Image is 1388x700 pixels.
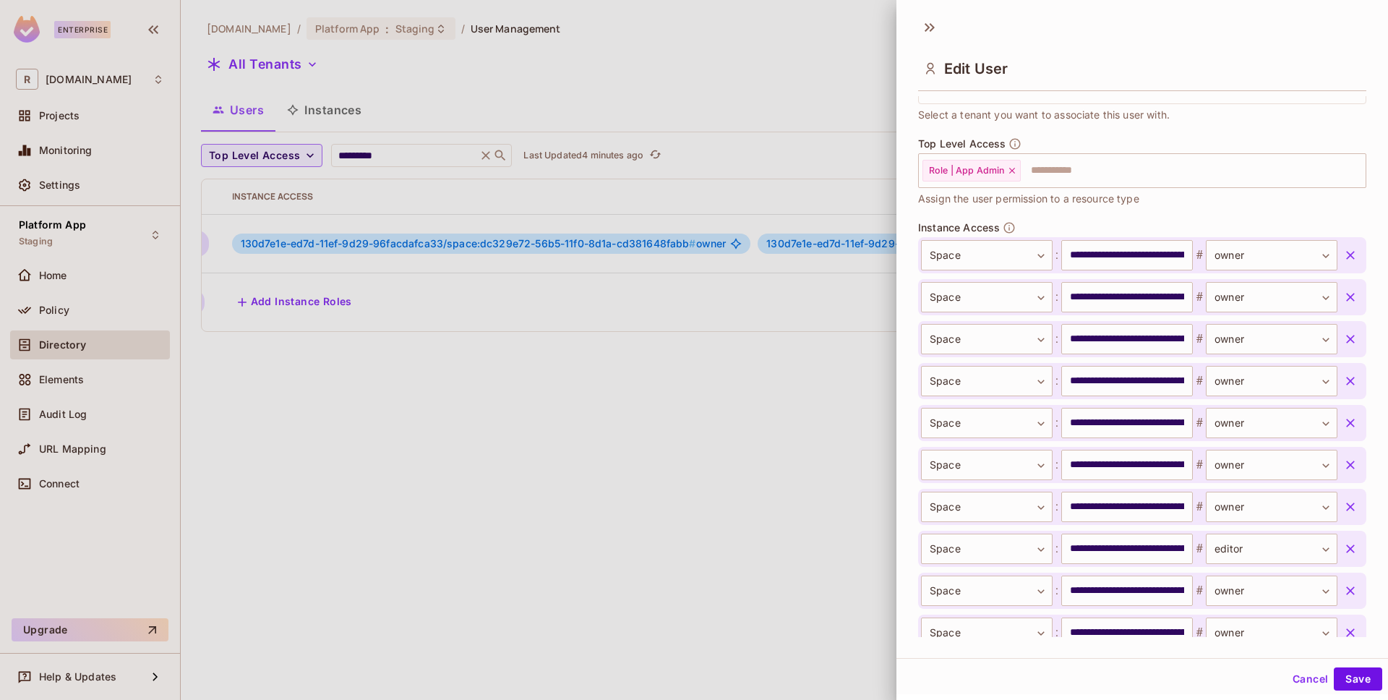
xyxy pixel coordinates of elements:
button: Open [1358,168,1361,171]
span: # [1193,289,1206,306]
span: : [1053,582,1061,599]
span: # [1193,498,1206,516]
span: Role | App Admin [929,165,1004,176]
span: # [1193,414,1206,432]
div: owner [1206,366,1337,396]
span: # [1193,540,1206,558]
span: Select a tenant you want to associate this user with. [918,107,1170,123]
span: Top Level Access [918,138,1006,150]
span: Edit User [944,60,1008,77]
div: Role | App Admin [922,160,1021,182]
div: owner [1206,282,1337,312]
span: # [1193,330,1206,348]
div: Space [921,450,1053,480]
div: Space [921,408,1053,438]
span: # [1193,582,1206,599]
span: : [1053,372,1061,390]
div: Space [921,324,1053,354]
span: Instance Access [918,222,1000,234]
button: Cancel [1287,667,1334,691]
div: Space [921,240,1053,270]
div: owner [1206,240,1337,270]
div: Space [921,618,1053,648]
span: # [1193,372,1206,390]
div: owner [1206,450,1337,480]
div: Space [921,534,1053,564]
button: Save [1334,667,1382,691]
span: : [1053,498,1061,516]
div: editor [1206,534,1337,564]
span: # [1193,456,1206,474]
div: owner [1206,408,1337,438]
span: : [1053,456,1061,474]
span: : [1053,330,1061,348]
div: Space [921,366,1053,396]
span: # [1193,624,1206,641]
span: # [1193,247,1206,264]
span: : [1053,624,1061,641]
span: : [1053,247,1061,264]
div: owner [1206,576,1337,606]
div: Space [921,492,1053,522]
span: : [1053,414,1061,432]
div: owner [1206,324,1337,354]
div: Space [921,282,1053,312]
div: owner [1206,492,1337,522]
span: : [1053,540,1061,558]
div: Space [921,576,1053,606]
span: : [1053,289,1061,306]
span: Assign the user permission to a resource type [918,191,1139,207]
div: owner [1206,618,1337,648]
